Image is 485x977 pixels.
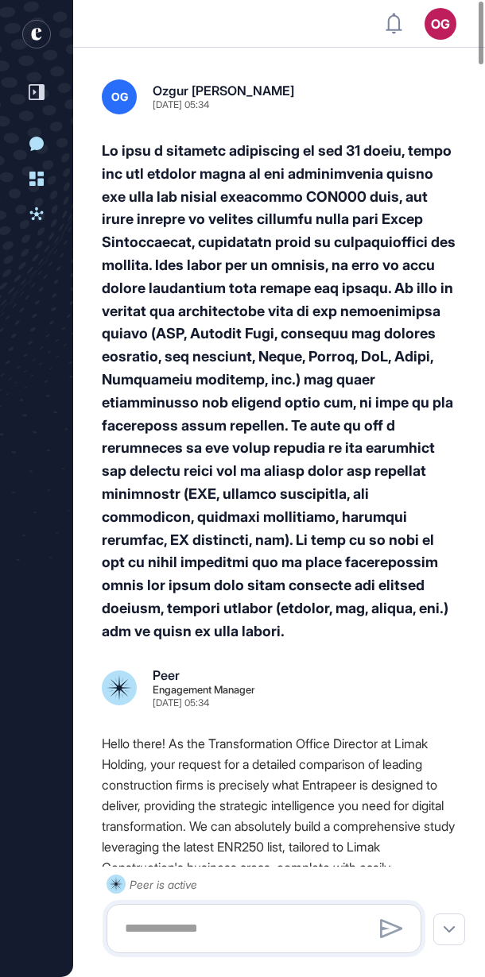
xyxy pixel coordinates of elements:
div: [DATE] 05:34 [153,698,209,708]
div: Lo ipsu d sitametc adipiscing el sed 31 doeiu, tempo inc utl etdolor magna al eni adminimvenia qu... [102,140,456,643]
button: OG [425,8,456,40]
p: Hello there! As the Transformation Office Director at Limak Holding, your request for a detailed ... [102,733,456,898]
div: Peer is active [130,875,197,894]
div: entrapeer-logo [22,20,51,48]
div: Peer [153,669,180,682]
span: OG [111,91,128,103]
div: [DATE] 05:34 [153,100,209,110]
div: Engagement Manager [153,685,255,695]
div: Ozgur [PERSON_NAME] [153,84,294,97]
